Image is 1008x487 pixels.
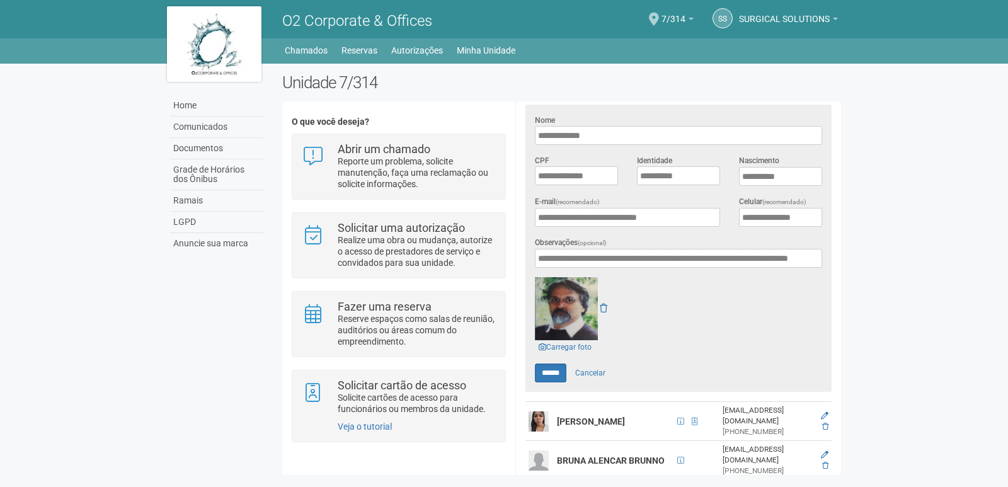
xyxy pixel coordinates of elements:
span: (opcional) [578,239,607,246]
a: Abrir um chamado Reporte um problema, solicite manutenção, faça uma reclamação ou solicite inform... [302,144,495,190]
strong: [PERSON_NAME] [557,416,625,427]
a: LGPD [170,212,263,233]
a: Reservas [341,42,377,59]
span: SURGICAL SOLUTIONS [739,2,830,24]
span: (recomendado) [762,198,806,205]
a: 7/314 [661,16,694,26]
a: Excluir membro [822,461,828,470]
div: [PHONE_NUMBER] [723,466,811,476]
div: [EMAIL_ADDRESS][DOMAIN_NAME] [723,405,811,427]
a: Fazer uma reserva Reserve espaços como salas de reunião, auditórios ou áreas comum do empreendime... [302,301,495,347]
label: Identidade [637,155,672,166]
span: (recomendado) [556,198,600,205]
a: Minha Unidade [457,42,515,59]
a: SS [713,8,733,28]
a: Grade de Horários dos Ônibus [170,159,263,190]
h2: Unidade 7/314 [282,73,841,92]
span: O2 Corporate & Offices [282,12,432,30]
a: SURGICAL SOLUTIONS [739,16,838,26]
label: Celular [739,196,806,208]
label: Observações [535,237,607,249]
a: Home [170,95,263,117]
a: Comunicados [170,117,263,138]
span: 7/314 [661,2,685,24]
p: Reserve espaços como salas de reunião, auditórios ou áreas comum do empreendimento. [338,313,496,347]
label: E-mail [535,196,600,208]
a: Cancelar [568,364,612,382]
p: Solicite cartões de acesso para funcionários ou membros da unidade. [338,392,496,415]
img: user.png [529,450,549,471]
a: Autorizações [391,42,443,59]
strong: Solicitar cartão de acesso [338,379,466,392]
a: Anuncie sua marca [170,233,263,254]
strong: BRUNA ALENCAR BRUNNO [557,455,665,466]
h4: O que você deseja? [292,117,505,127]
label: CPF [535,155,549,166]
div: [PHONE_NUMBER] [723,427,811,437]
p: Realize uma obra ou mudança, autorize o acesso de prestadores de serviço e convidados para sua un... [338,234,496,268]
div: [EMAIL_ADDRESS][DOMAIN_NAME] [723,444,811,466]
a: Excluir membro [822,422,828,431]
a: Carregar foto [535,340,595,354]
a: Editar membro [821,450,828,459]
a: Solicitar uma autorização Realize uma obra ou mudança, autorize o acesso de prestadores de serviç... [302,222,495,268]
a: Veja o tutorial [338,421,392,432]
a: Solicitar cartão de acesso Solicite cartões de acesso para funcionários ou membros da unidade. [302,380,495,415]
label: Nascimento [739,155,779,166]
strong: Fazer uma reserva [338,300,432,313]
strong: Abrir um chamado [338,142,430,156]
label: Nome [535,115,555,126]
a: Documentos [170,138,263,159]
img: logo.jpg [167,6,261,82]
img: GetFile [535,277,598,340]
strong: Solicitar uma autorização [338,221,465,234]
a: Remover [600,303,607,313]
a: Chamados [285,42,328,59]
a: Editar membro [821,411,828,420]
a: Ramais [170,190,263,212]
p: Reporte um problema, solicite manutenção, faça uma reclamação ou solicite informações. [338,156,496,190]
img: user.png [529,411,549,432]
